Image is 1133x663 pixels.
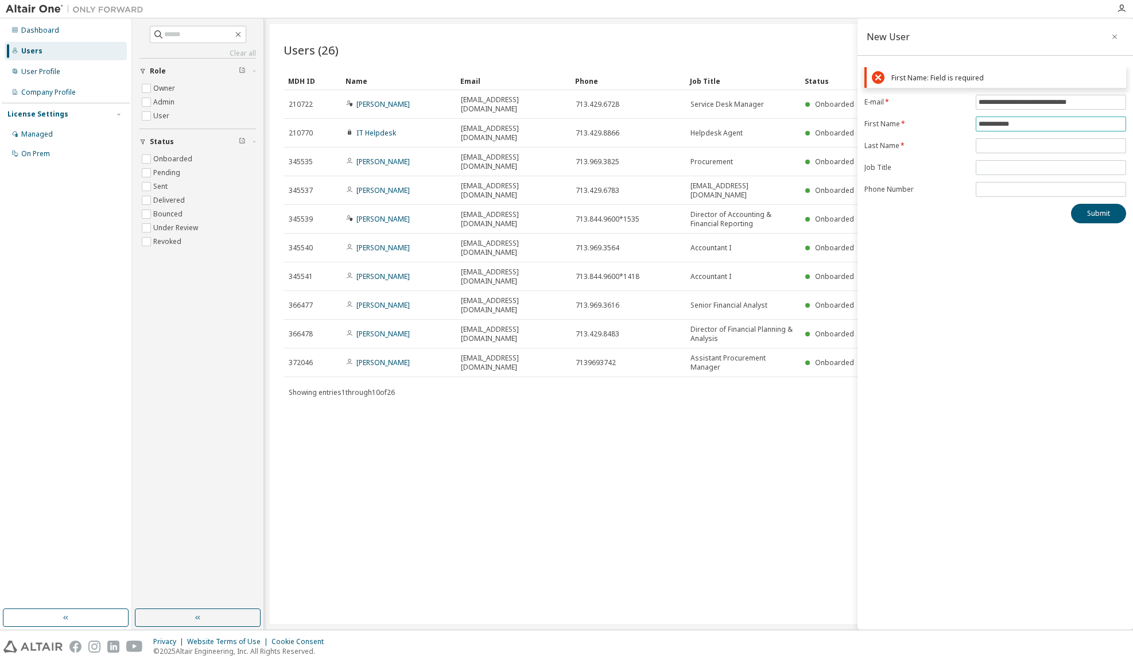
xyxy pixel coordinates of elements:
[139,49,256,58] a: Clear all
[6,3,149,15] img: Altair One
[139,129,256,154] button: Status
[153,152,195,166] label: Onboarded
[21,149,50,158] div: On Prem
[690,181,795,200] span: [EMAIL_ADDRESS][DOMAIN_NAME]
[288,72,336,90] div: MDH ID
[576,100,619,109] span: 713.429.6728
[21,67,60,76] div: User Profile
[289,100,313,109] span: 210722
[815,300,854,310] span: Onboarded
[690,210,795,228] span: Director of Accounting & Financial Reporting
[461,267,565,286] span: [EMAIL_ADDRESS][DOMAIN_NAME]
[153,221,200,235] label: Under Review
[576,272,639,281] span: 713.844.9600*1418
[289,215,313,224] span: 345539
[460,72,566,90] div: Email
[864,163,969,172] label: Job Title
[3,641,63,653] img: altair_logo.svg
[576,157,619,166] span: 713.969.3825
[150,137,174,146] span: Status
[284,42,339,58] span: Users (26)
[576,301,619,310] span: 713.969.3616
[356,128,396,138] a: IT Helpdesk
[187,637,271,646] div: Website Terms of Use
[690,129,743,138] span: Helpdesk Agent
[356,157,410,166] a: [PERSON_NAME]
[289,358,313,367] span: 372046
[891,73,1121,82] div: First Name: Field is required
[107,641,119,653] img: linkedin.svg
[153,95,177,109] label: Admin
[289,129,313,138] span: 210770
[356,272,410,281] a: [PERSON_NAME]
[576,215,639,224] span: 713.844.9600*1535
[864,98,969,107] label: E-mail
[239,137,246,146] span: Clear filter
[690,325,795,343] span: Director of Financial Planning & Analysis
[461,239,565,257] span: [EMAIL_ADDRESS][DOMAIN_NAME]
[239,67,246,76] span: Clear filter
[88,641,100,653] img: instagram.svg
[690,272,731,281] span: Accountant I
[21,46,42,56] div: Users
[864,185,969,194] label: Phone Number
[21,130,53,139] div: Managed
[356,99,410,109] a: [PERSON_NAME]
[153,207,185,221] label: Bounced
[461,181,565,200] span: [EMAIL_ADDRESS][DOMAIN_NAME]
[289,272,313,281] span: 345541
[461,354,565,372] span: [EMAIL_ADDRESS][DOMAIN_NAME]
[356,214,410,224] a: [PERSON_NAME]
[690,301,767,310] span: Senior Financial Analyst
[575,72,681,90] div: Phone
[867,32,910,41] div: New User
[289,157,313,166] span: 345535
[815,272,854,281] span: Onboarded
[153,109,172,123] label: User
[461,124,565,142] span: [EMAIL_ADDRESS][DOMAIN_NAME]
[815,157,854,166] span: Onboarded
[153,166,183,180] label: Pending
[461,325,565,343] span: [EMAIL_ADDRESS][DOMAIN_NAME]
[139,59,256,84] button: Role
[153,82,177,95] label: Owner
[153,235,184,249] label: Revoked
[815,358,854,367] span: Onboarded
[153,193,187,207] label: Delivered
[864,119,969,129] label: First Name
[690,72,796,90] div: Job Title
[805,72,1054,90] div: Status
[815,214,854,224] span: Onboarded
[153,637,187,646] div: Privacy
[690,100,764,109] span: Service Desk Manager
[289,186,313,195] span: 345537
[289,243,313,253] span: 345540
[153,646,331,656] p: © 2025 Altair Engineering, Inc. All Rights Reserved.
[289,329,313,339] span: 366478
[576,243,619,253] span: 713.969.3564
[271,637,331,646] div: Cookie Consent
[690,354,795,372] span: Assistant Procurement Manager
[815,185,854,195] span: Onboarded
[153,180,170,193] label: Sent
[69,641,82,653] img: facebook.svg
[356,185,410,195] a: [PERSON_NAME]
[21,26,59,35] div: Dashboard
[356,329,410,339] a: [PERSON_NAME]
[150,67,166,76] span: Role
[461,210,565,228] span: [EMAIL_ADDRESS][DOMAIN_NAME]
[815,99,854,109] span: Onboarded
[576,329,619,339] span: 713.429.8483
[690,243,731,253] span: Accountant I
[576,129,619,138] span: 713.429.8866
[461,296,565,315] span: [EMAIL_ADDRESS][DOMAIN_NAME]
[864,141,969,150] label: Last Name
[576,358,616,367] span: 7139693742
[815,128,854,138] span: Onboarded
[346,72,451,90] div: Name
[461,153,565,171] span: [EMAIL_ADDRESS][DOMAIN_NAME]
[356,300,410,310] a: [PERSON_NAME]
[7,110,68,119] div: License Settings
[126,641,143,653] img: youtube.svg
[356,358,410,367] a: [PERSON_NAME]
